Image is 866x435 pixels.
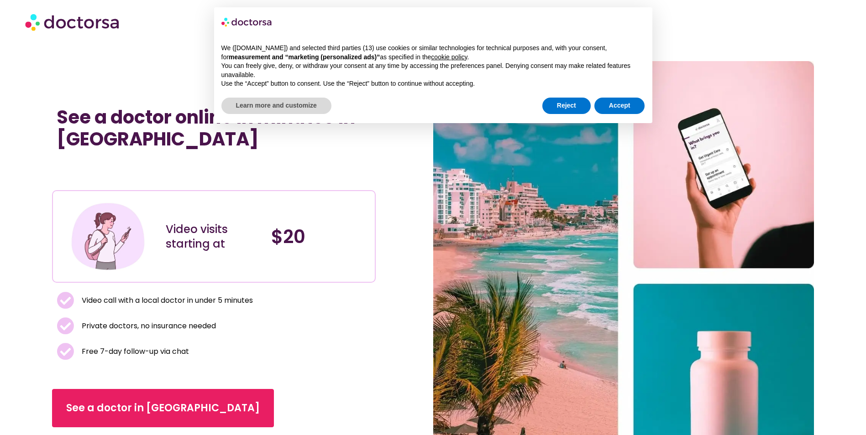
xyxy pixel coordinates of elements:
h4: $20 [271,226,368,248]
img: logo [221,15,273,29]
span: Free 7-day follow-up via chat [79,345,189,358]
span: See a doctor in [GEOGRAPHIC_DATA] [66,401,260,415]
a: cookie policy [431,53,467,61]
button: Reject [542,98,591,114]
p: We ([DOMAIN_NAME]) and selected third parties (13) use cookies or similar technologies for techni... [221,44,645,62]
span: Video call with a local doctor in under 5 minutes [79,294,253,307]
strong: measurement and “marketing (personalized ads)” [229,53,380,61]
div: Video visits starting at [166,222,262,251]
button: Learn more and customize [221,98,331,114]
button: Accept [594,98,645,114]
iframe: Customer reviews powered by Trustpilot [57,170,371,181]
img: Illustration depicting a young woman in a casual outfit, engaged with her smartphone. She has a p... [69,198,147,275]
h1: See a doctor online in minutes in [GEOGRAPHIC_DATA] [57,106,371,150]
a: See a doctor in [GEOGRAPHIC_DATA] [52,389,274,427]
span: Private doctors, no insurance needed [79,320,216,332]
iframe: Customer reviews powered by Trustpilot [57,159,194,170]
p: You can freely give, deny, or withdraw your consent at any time by accessing the preferences pane... [221,62,645,79]
p: Use the “Accept” button to consent. Use the “Reject” button to continue without accepting. [221,79,645,88]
